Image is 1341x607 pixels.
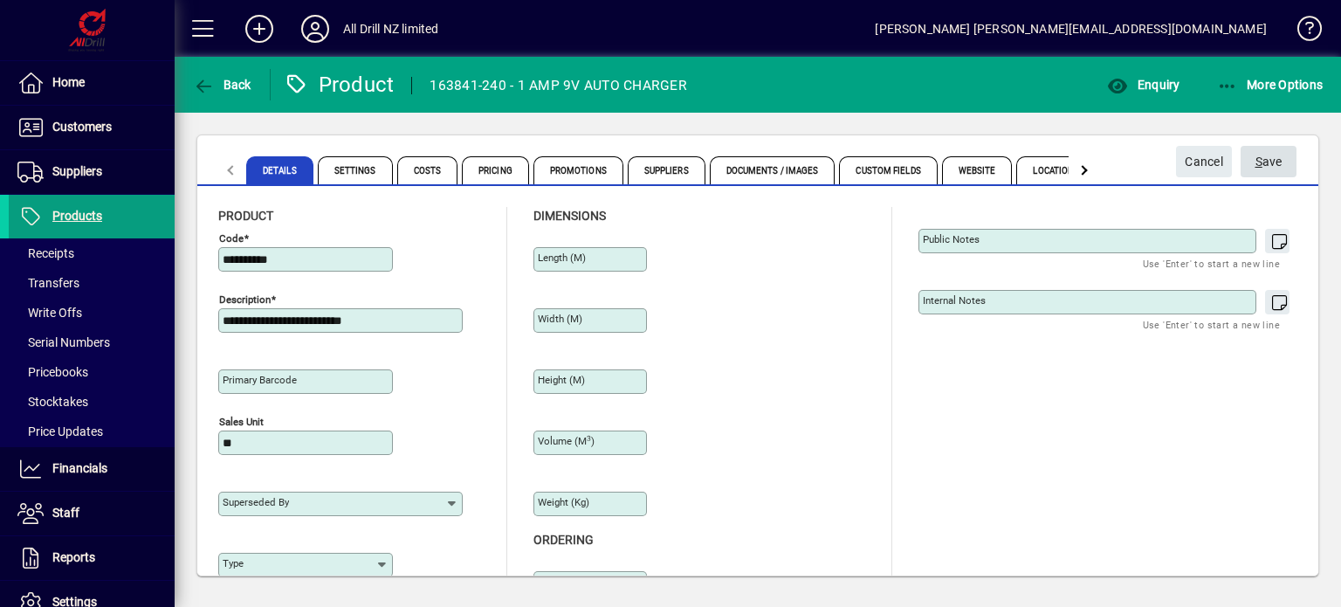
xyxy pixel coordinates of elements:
span: Costs [397,156,458,184]
span: Locations [1016,156,1096,184]
span: Home [52,75,85,89]
span: Price Updates [17,424,103,438]
a: Stocktakes [9,387,175,417]
mat-label: Primary barcode [223,374,297,386]
mat-hint: Use 'Enter' to start a new line [1143,253,1280,273]
span: Stocktakes [17,395,88,409]
a: Price Updates [9,417,175,446]
a: Suppliers [9,150,175,194]
mat-label: Sales unit [219,416,264,428]
span: Cancel [1185,148,1223,176]
span: Enquiry [1107,78,1179,92]
button: Profile [287,13,343,45]
mat-label: Weight (Kg) [538,496,589,508]
mat-label: Volume (m ) [538,435,595,447]
button: Back [189,69,256,100]
div: [PERSON_NAME] [PERSON_NAME][EMAIL_ADDRESS][DOMAIN_NAME] [875,15,1267,43]
span: Financials [52,461,107,475]
span: Reports [52,550,95,564]
mat-hint: Use 'Enter' to start a new line [1143,314,1280,335]
span: Custom Fields [839,156,937,184]
span: Pricing [462,156,529,184]
span: Serial Numbers [17,335,110,349]
a: Write Offs [9,298,175,328]
span: Pricebooks [17,365,88,379]
span: Documents / Images [710,156,836,184]
mat-label: Internal Notes [923,294,986,307]
button: Save [1241,146,1296,177]
mat-label: Description [219,293,271,306]
button: More Options [1213,69,1328,100]
span: Write Offs [17,306,82,320]
span: Website [942,156,1013,184]
span: Customers [52,120,112,134]
a: Pricebooks [9,357,175,387]
span: Back [193,78,251,92]
div: All Drill NZ limited [343,15,439,43]
span: Receipts [17,246,74,260]
span: Transfers [17,276,79,290]
mat-label: Width (m) [538,313,582,325]
a: Home [9,61,175,105]
span: Dimensions [533,209,606,223]
span: More Options [1217,78,1324,92]
span: S [1255,155,1262,169]
a: Serial Numbers [9,328,175,357]
span: Settings [318,156,393,184]
button: Enquiry [1103,69,1184,100]
sup: 3 [587,434,591,443]
a: Financials [9,447,175,491]
mat-label: Height (m) [538,374,585,386]
div: Product [284,71,395,99]
mat-label: Type [223,557,244,569]
span: Staff [52,506,79,520]
span: Products [52,209,102,223]
mat-label: Public Notes [923,233,980,245]
span: Suppliers [628,156,705,184]
span: Product [218,209,273,223]
button: Add [231,13,287,45]
a: Customers [9,106,175,149]
a: Reports [9,536,175,580]
span: ave [1255,148,1283,176]
a: Transfers [9,268,175,298]
mat-label: Code [219,232,244,245]
span: Promotions [533,156,623,184]
span: Suppliers [52,164,102,178]
a: Staff [9,492,175,535]
mat-label: Length (m) [538,252,586,264]
span: Details [246,156,313,184]
a: Receipts [9,238,175,268]
app-page-header-button: Back [175,69,271,100]
div: 163841-240 - 1 AMP 9V AUTO CHARGER [430,72,687,100]
button: Cancel [1176,146,1232,177]
a: Knowledge Base [1284,3,1319,60]
mat-label: Superseded by [223,496,289,508]
span: Ordering [533,533,594,547]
